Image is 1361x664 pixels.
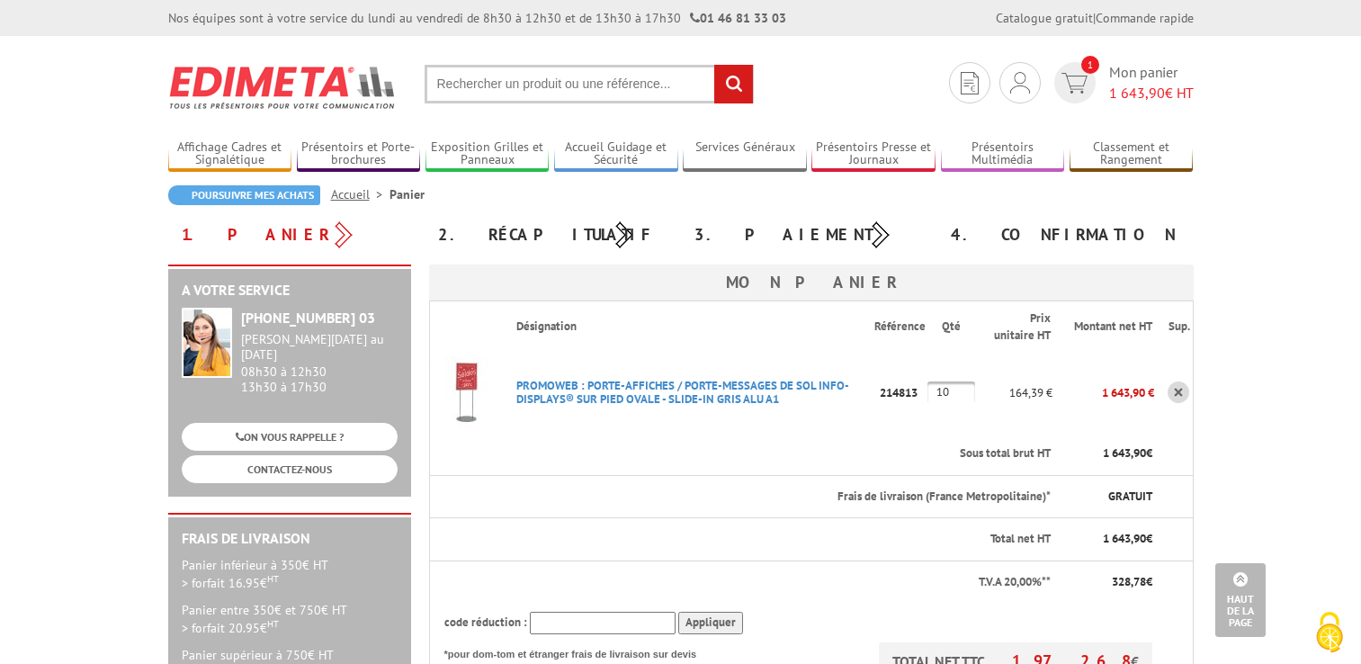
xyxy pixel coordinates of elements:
p: Montant net HT [1067,319,1152,336]
span: 328,78 [1112,574,1146,589]
p: € [1067,445,1152,462]
div: | [996,9,1194,27]
th: Désignation [502,301,874,353]
p: € [1067,574,1152,591]
a: Accueil Guidage et Sécurité [554,139,678,169]
div: [PERSON_NAME][DATE] au [DATE] [241,332,398,363]
a: Services Généraux [683,139,807,169]
p: Prix unitaire HT [989,310,1052,344]
img: PROMOWEB : PORTE-AFFICHES / PORTE-MESSAGES DE SOL INFO-DISPLAYS® SUR PIED OVALE - SLIDE-IN GRIS A... [430,356,502,428]
th: Qté [927,301,975,353]
sup: HT [267,572,279,585]
span: 1 643,90 [1103,445,1146,461]
span: Mon panier [1109,62,1194,103]
p: 214813 [874,377,927,408]
li: Panier [389,185,425,203]
span: > forfait 20.95€ [182,620,279,636]
a: Poursuivre mes achats [168,185,320,205]
a: devis rapide 1 Mon panier 1 643,90€ HT [1050,62,1194,103]
span: GRATUIT [1108,489,1152,504]
input: rechercher [714,65,753,103]
a: ON VOUS RAPPELLE ? [182,423,398,451]
sup: HT [267,617,279,630]
span: € HT [1109,83,1194,103]
img: Edimeta [168,54,398,121]
p: € [1067,531,1152,548]
a: Présentoirs et Porte-brochures [297,139,421,169]
span: 1 [1081,56,1099,74]
div: 1. Panier [168,219,425,251]
img: devis rapide [961,72,979,94]
p: Panier entre 350€ et 750€ HT [182,601,398,637]
span: 1 643,90 [1103,531,1146,546]
p: 164,39 € [975,377,1053,408]
h3: Mon panier [429,265,1194,301]
p: 1 643,90 € [1052,377,1154,408]
th: Sous total brut HT [502,433,1053,475]
div: Nos équipes sont à votre service du lundi au vendredi de 8h30 à 12h30 et de 13h30 à 17h30 [168,9,786,27]
a: Haut de la page [1215,563,1266,637]
strong: [PHONE_NUMBER] 03 [241,309,375,327]
img: devis rapide [1061,73,1088,94]
a: Catalogue gratuit [996,10,1093,26]
p: Référence [874,319,926,336]
span: code réduction : [444,615,527,630]
a: Accueil [331,186,389,202]
button: Cookies (fenêtre modale) [1298,603,1361,664]
img: widget-service.jpg [182,308,232,378]
span: > forfait 16.95€ [182,575,279,591]
p: T.V.A 20,00%** [444,574,1052,591]
p: Frais de livraison (France Metropolitaine)* [516,489,1052,506]
a: Affichage Cadres et Signalétique [168,139,292,169]
a: Présentoirs Multimédia [941,139,1065,169]
input: Rechercher un produit ou une référence... [425,65,754,103]
span: 1 643,90 [1109,84,1165,102]
a: PROMOWEB : PORTE-AFFICHES / PORTE-MESSAGES DE SOL INFO-DISPLAYS® SUR PIED OVALE - SLIDE-IN GRIS A... [516,378,849,407]
a: CONTACTEZ-NOUS [182,455,398,483]
div: 3. Paiement [681,219,937,251]
img: Cookies (fenêtre modale) [1307,610,1352,655]
a: Classement et Rangement [1070,139,1194,169]
img: devis rapide [1010,72,1030,94]
div: 08h30 à 12h30 13h30 à 17h30 [241,332,398,394]
div: 4. Confirmation [937,219,1194,251]
strong: 01 46 81 33 03 [690,10,786,26]
a: Présentoirs Presse et Journaux [811,139,936,169]
p: Total net HT [444,531,1052,548]
p: Panier inférieur à 350€ HT [182,556,398,592]
a: Exposition Grilles et Panneaux [425,139,550,169]
div: 2. Récapitulatif [425,219,681,251]
h2: Frais de Livraison [182,531,398,547]
th: Sup. [1154,301,1193,353]
input: Appliquer [678,612,743,634]
a: Commande rapide [1096,10,1194,26]
h2: A votre service [182,283,398,299]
